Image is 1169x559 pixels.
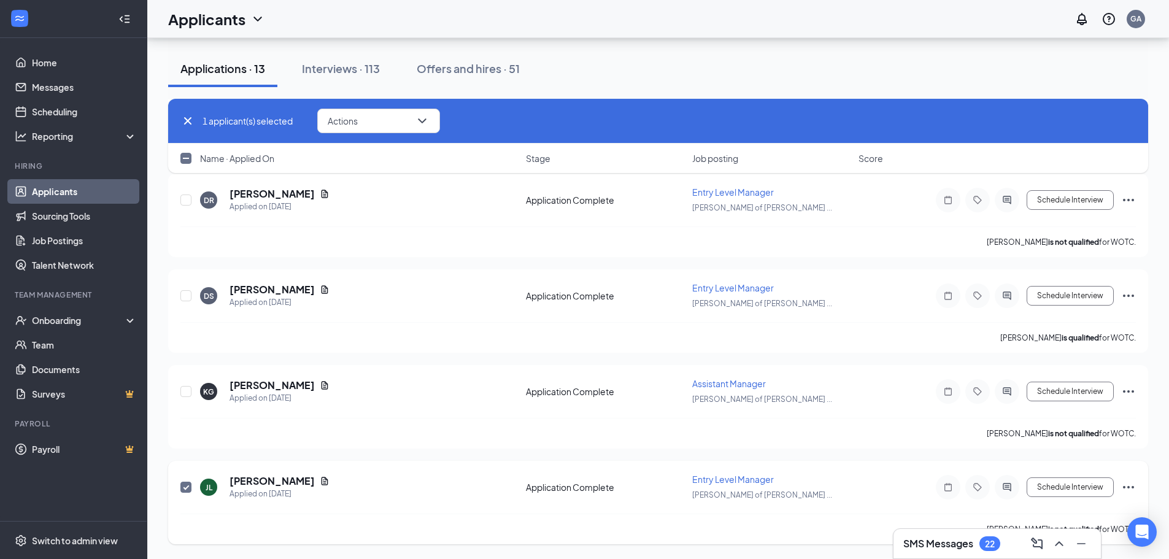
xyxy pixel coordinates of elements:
svg: ChevronDown [415,114,430,128]
span: [PERSON_NAME] of [PERSON_NAME] ... [692,490,832,499]
span: Entry Level Manager [692,474,774,485]
svg: Note [941,482,955,492]
a: Team [32,333,137,357]
svg: ActiveChat [1000,291,1014,301]
b: is not qualified [1048,429,1099,438]
svg: Minimize [1074,536,1089,551]
span: Name · Applied On [200,152,274,164]
h5: [PERSON_NAME] [230,187,315,201]
div: Application Complete [526,194,685,206]
p: [PERSON_NAME] for WOTC. [987,428,1136,439]
svg: Note [941,195,955,205]
a: PayrollCrown [32,437,137,461]
svg: Note [941,291,955,301]
svg: WorkstreamLogo [14,12,26,25]
button: ActionsChevronDown [317,109,440,133]
a: Sourcing Tools [32,204,137,228]
svg: Cross [180,114,195,128]
a: Talent Network [32,253,137,277]
svg: Document [320,476,330,486]
div: GA [1130,13,1141,24]
div: Onboarding [32,314,126,326]
div: Applied on [DATE] [230,201,330,213]
svg: Document [320,189,330,199]
span: [PERSON_NAME] of [PERSON_NAME] ... [692,203,832,212]
button: Schedule Interview [1027,477,1114,497]
a: Home [32,50,137,75]
svg: Document [320,285,330,295]
svg: ChevronUp [1052,536,1067,551]
h5: [PERSON_NAME] [230,379,315,392]
svg: Settings [15,534,27,547]
button: Schedule Interview [1027,382,1114,401]
div: Team Management [15,290,134,300]
div: Switch to admin view [32,534,118,547]
div: Hiring [15,161,134,171]
svg: Ellipses [1121,288,1136,303]
button: Schedule Interview [1027,190,1114,210]
svg: ActiveChat [1000,195,1014,205]
a: Applicants [32,179,137,204]
div: KG [203,387,214,397]
h3: SMS Messages [903,537,973,550]
svg: Document [320,380,330,390]
div: Applied on [DATE] [230,488,330,500]
button: Minimize [1071,534,1091,553]
div: Payroll [15,418,134,429]
div: DS [204,291,214,301]
div: Application Complete [526,290,685,302]
svg: Ellipses [1121,193,1136,207]
div: Application Complete [526,385,685,398]
div: Interviews · 113 [302,61,380,76]
svg: Note [941,387,955,396]
div: JL [206,482,212,493]
div: Open Intercom Messenger [1127,517,1157,547]
div: Applied on [DATE] [230,392,330,404]
a: SurveysCrown [32,382,137,406]
span: Assistant Manager [692,378,766,389]
svg: ActiveChat [1000,387,1014,396]
span: 1 applicant(s) selected [203,114,293,128]
svg: Ellipses [1121,480,1136,495]
h5: [PERSON_NAME] [230,283,315,296]
p: [PERSON_NAME] for WOTC. [1000,333,1136,343]
svg: Tag [970,387,985,396]
div: DR [204,195,214,206]
div: 22 [985,539,995,549]
b: is not qualified [1048,525,1099,534]
b: is qualified [1062,333,1099,342]
span: Stage [526,152,550,164]
span: Score [858,152,883,164]
div: Offers and hires · 51 [417,61,520,76]
span: Actions [328,117,358,125]
a: Scheduling [32,99,137,124]
svg: Collapse [118,13,131,25]
svg: Tag [970,482,985,492]
span: [PERSON_NAME] of [PERSON_NAME] ... [692,395,832,404]
b: is not qualified [1048,237,1099,247]
svg: Notifications [1074,12,1089,26]
button: ComposeMessage [1027,534,1047,553]
span: [PERSON_NAME] of [PERSON_NAME] ... [692,299,832,308]
a: Documents [32,357,137,382]
svg: Analysis [15,130,27,142]
div: Application Complete [526,481,685,493]
a: Messages [32,75,137,99]
div: Reporting [32,130,137,142]
div: Applications · 13 [180,61,265,76]
svg: ComposeMessage [1030,536,1044,551]
div: Applied on [DATE] [230,296,330,309]
span: Job posting [692,152,738,164]
a: Job Postings [32,228,137,253]
p: [PERSON_NAME] for WOTC. [987,524,1136,534]
button: Schedule Interview [1027,286,1114,306]
p: [PERSON_NAME] for WOTC. [987,237,1136,247]
svg: UserCheck [15,314,27,326]
h1: Applicants [168,9,245,29]
svg: QuestionInfo [1101,12,1116,26]
svg: Tag [970,291,985,301]
svg: Tag [970,195,985,205]
span: Entry Level Manager [692,282,774,293]
svg: ActiveChat [1000,482,1014,492]
h5: [PERSON_NAME] [230,474,315,488]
